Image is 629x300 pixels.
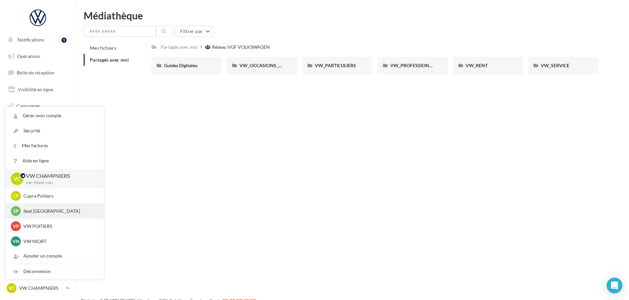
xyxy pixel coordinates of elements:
[13,223,19,230] span: VP
[16,103,40,108] span: Campagnes
[4,115,72,129] a: Contacts
[4,148,72,162] a: Calendrier
[23,238,96,245] p: VW NIORT
[17,53,40,59] span: Opérations
[239,63,304,68] span: VW_OCCASIONS_GARANTIES
[84,11,621,20] div: Médiathèque
[6,153,104,168] a: Aide en ligne
[4,83,72,96] a: Visibilité en ligne
[14,175,21,183] span: VC
[13,208,19,214] span: SP
[4,164,72,184] a: PLV et print personnalisable
[17,37,44,42] span: Notifications
[19,285,63,291] p: VW CHAMPNIERS
[6,108,104,123] a: Gérer mon compte
[5,282,70,294] a: VC VW CHAMPNIERS
[607,278,622,293] div: Open Intercom Messenger
[90,57,129,63] span: Partagés avec moi
[90,45,116,51] span: Mes fichiers
[212,44,270,50] div: Réseau VGF VOLKSWAGEN
[6,249,104,263] div: Ajouter un compte
[4,66,72,80] a: Boîte de réception
[13,193,19,199] span: CP
[23,193,96,199] p: Cupra Poitiers
[4,33,69,47] button: Notifications 1
[17,70,54,75] span: Boîte de réception
[390,63,440,68] span: VW_PROFESSIONNELS
[13,238,19,245] span: VN
[4,186,72,206] a: Campagnes DataOnDemand
[6,138,104,153] a: Mes factures
[175,26,213,37] button: Filtrer par
[161,44,198,50] div: Partagés avec moi
[4,99,72,113] a: Campagnes
[466,63,488,68] span: VW_RENT
[26,180,93,186] p: vw-cham-cou
[18,87,53,92] span: Visibilité en ligne
[164,63,198,68] span: Guides Digitaleo
[315,63,356,68] span: VW_PARTICULIERS
[4,49,72,63] a: Opérations
[6,123,104,138] a: Sécurité
[541,63,569,68] span: VW_SERVICE
[9,285,15,291] span: VC
[6,264,104,279] div: Déconnexion
[23,223,96,230] p: VW POITIERS
[26,172,93,180] p: VW CHAMPNIERS
[62,38,67,43] div: 1
[23,208,96,214] p: Seat [GEOGRAPHIC_DATA]
[4,132,72,146] a: Médiathèque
